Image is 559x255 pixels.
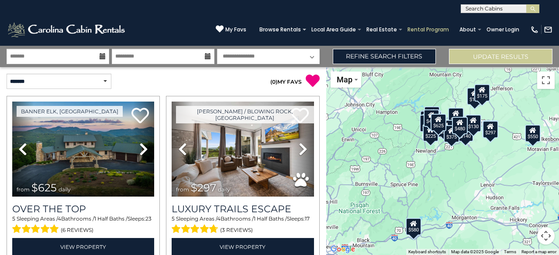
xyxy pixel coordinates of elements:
[466,115,481,132] div: $130
[12,215,15,222] span: 5
[537,227,555,245] button: Map camera controls
[12,215,154,236] div: Sleeping Areas / Bathrooms / Sleeps:
[423,124,439,142] div: $225
[58,215,61,222] span: 4
[12,203,154,215] a: Over The Top
[530,25,539,34] img: phone-regular-white.png
[474,84,490,101] div: $175
[544,25,552,34] img: mail-regular-white.png
[17,186,30,193] span: from
[305,215,310,222] span: 17
[59,186,71,193] span: daily
[455,24,480,36] a: About
[482,24,524,36] a: Owner Login
[406,218,422,235] div: $580
[483,121,499,138] div: $297
[131,107,149,126] a: Add to favorites
[420,114,436,132] div: $230
[362,24,401,36] a: Real Estate
[331,71,361,88] button: Change map style
[270,78,277,85] span: ( )
[537,71,555,89] button: Toggle fullscreen view
[307,24,360,36] a: Local Area Guide
[220,224,253,236] span: (3 reviews)
[424,106,440,123] div: $125
[333,49,436,64] a: Refine Search Filters
[12,102,154,197] img: thumbnail_167153549.jpeg
[172,215,314,236] div: Sleeping Areas / Bathrooms / Sleeps:
[217,215,221,222] span: 4
[176,186,189,193] span: from
[255,24,305,36] a: Browse Rentals
[272,78,276,85] span: 0
[191,181,216,194] span: $297
[504,249,516,254] a: Terms (opens in new tab)
[467,88,483,105] div: $175
[94,215,128,222] span: 1 Half Baths /
[521,249,556,254] a: Report a map error
[176,106,314,123] a: [PERSON_NAME] / Blowing Rock, [GEOGRAPHIC_DATA]
[449,49,552,64] button: Update Results
[452,116,468,134] div: $480
[408,249,446,255] button: Keyboard shortcuts
[483,120,498,138] div: $325
[328,244,357,255] img: Google
[172,203,314,215] a: Luxury Trails Escape
[270,78,302,85] a: (0)MY FAVS
[525,124,541,142] div: $550
[172,102,314,197] img: thumbnail_168695581.jpeg
[145,215,152,222] span: 23
[337,75,352,84] span: Map
[17,106,123,117] a: Banner Elk, [GEOGRAPHIC_DATA]
[216,25,246,34] a: My Favs
[451,249,499,254] span: Map data ©2025 Google
[61,224,93,236] span: (6 reviews)
[328,244,357,255] a: Open this area in Google Maps (opens a new window)
[444,125,460,142] div: $375
[448,108,464,125] div: $349
[7,21,128,38] img: White-1-2.png
[403,24,453,36] a: Rental Program
[172,215,175,222] span: 5
[254,215,287,222] span: 1 Half Baths /
[218,186,230,193] span: daily
[31,181,57,194] span: $625
[458,124,473,141] div: $140
[424,109,439,126] div: $425
[225,26,246,34] span: My Favs
[431,114,446,131] div: $625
